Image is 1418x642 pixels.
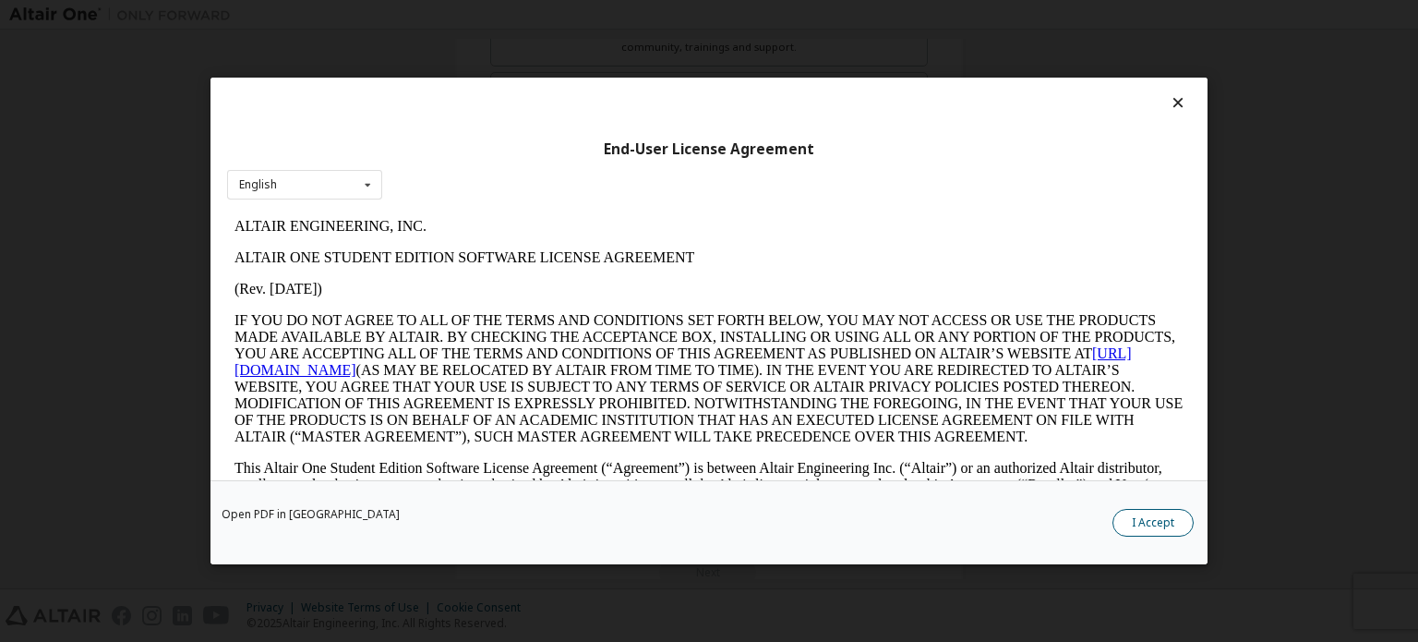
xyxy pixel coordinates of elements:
div: English [239,179,277,190]
div: End-User License Agreement [227,140,1191,159]
p: This Altair One Student Edition Software License Agreement (“Agreement”) is between Altair Engine... [7,249,956,316]
p: (Rev. [DATE]) [7,70,956,87]
a: Open PDF in [GEOGRAPHIC_DATA] [222,509,400,520]
button: I Accept [1112,509,1194,537]
p: ALTAIR ONE STUDENT EDITION SOFTWARE LICENSE AGREEMENT [7,39,956,55]
p: ALTAIR ENGINEERING, INC. [7,7,956,24]
a: [URL][DOMAIN_NAME] [7,135,905,167]
p: IF YOU DO NOT AGREE TO ALL OF THE TERMS AND CONDITIONS SET FORTH BELOW, YOU MAY NOT ACCESS OR USE... [7,102,956,235]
